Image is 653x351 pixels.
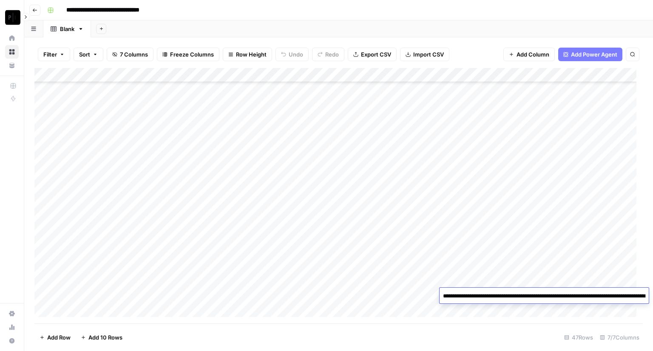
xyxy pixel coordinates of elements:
span: Export CSV [361,50,391,59]
span: Add Column [517,50,549,59]
button: Undo [275,48,309,61]
button: Redo [312,48,344,61]
div: 7/7 Columns [596,331,643,344]
button: Import CSV [400,48,449,61]
a: Usage [5,320,19,334]
a: Settings [5,307,19,320]
img: Paragon Intel - Copyediting Logo [5,10,20,25]
span: Add 10 Rows [88,333,122,342]
span: 7 Columns [120,50,148,59]
span: Row Height [236,50,267,59]
button: Add Column [503,48,555,61]
span: Import CSV [413,50,444,59]
span: Freeze Columns [170,50,214,59]
button: Filter [38,48,70,61]
button: Add Row [34,331,76,344]
button: Help + Support [5,334,19,348]
div: Blank [60,25,74,33]
a: Blank [43,20,91,37]
span: Add Power Agent [571,50,617,59]
button: Add 10 Rows [76,331,128,344]
a: Browse [5,45,19,59]
button: Add Power Agent [558,48,622,61]
span: Filter [43,50,57,59]
a: Home [5,31,19,45]
button: Freeze Columns [157,48,219,61]
button: Workspace: Paragon Intel - Copyediting [5,7,19,28]
span: Add Row [47,333,71,342]
button: Sort [74,48,103,61]
span: Undo [289,50,303,59]
div: 47 Rows [561,331,596,344]
span: Redo [325,50,339,59]
button: 7 Columns [107,48,153,61]
button: Row Height [223,48,272,61]
span: Sort [79,50,90,59]
a: Your Data [5,59,19,72]
button: Export CSV [348,48,397,61]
